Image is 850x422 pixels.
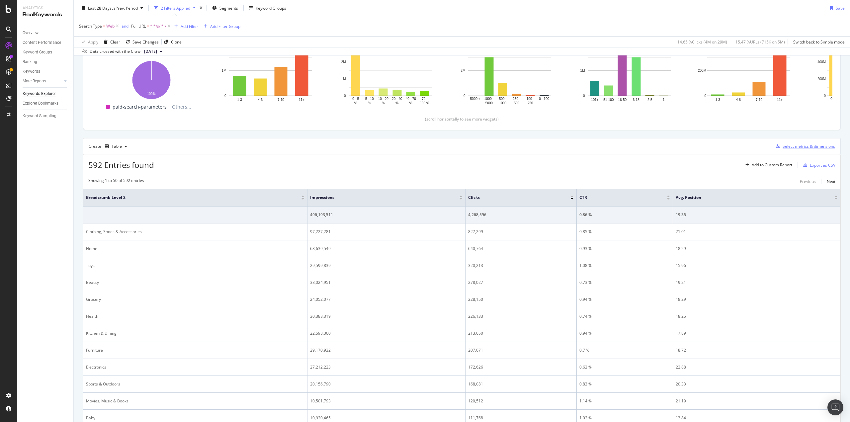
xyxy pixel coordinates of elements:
[86,398,304,404] div: Movies, Music & Books
[23,113,56,120] div: Keyword Sampling
[470,97,480,101] text: 5000 +
[579,195,657,201] span: CTR
[86,280,304,286] div: Beauty
[583,94,585,98] text: 0
[224,94,226,98] text: 0
[676,415,838,421] div: 13.84
[23,90,56,97] div: Keywords Explorer
[122,23,128,29] div: and
[123,37,159,47] button: Save Changes
[704,94,706,98] text: 0
[579,280,670,286] div: 0.73 %
[310,263,463,269] div: 29,599,839
[735,39,785,44] div: 15.47 % URLs ( 715K on 5M )
[382,101,385,105] text: %
[23,49,69,56] a: Keyword Groups
[141,47,165,55] button: [DATE]
[579,313,670,319] div: 0.74 %
[112,144,122,148] div: Table
[112,5,138,11] span: vs Prev. Period
[461,69,466,72] text: 2M
[110,39,120,44] div: Clear
[756,98,762,102] text: 7-10
[237,98,242,102] text: 1-3
[832,101,835,105] text: %
[86,347,304,353] div: Furniture
[676,398,838,404] div: 21.19
[676,280,838,286] div: 19.21
[468,398,574,404] div: 120,512
[79,37,98,47] button: Apply
[258,98,263,102] text: 4-6
[88,39,98,44] div: Apply
[528,101,533,105] text: 250
[810,162,835,168] div: Export as CSV
[579,330,670,336] div: 0.94 %
[88,178,144,186] div: Showing 1 to 50 of 592 entries
[579,398,670,404] div: 1.14 %
[23,5,68,11] div: Analytics
[827,3,845,13] button: Save
[773,142,835,150] button: Select metrics & dimensions
[591,98,599,102] text: 101+
[310,296,463,302] div: 24,052,077
[131,23,146,29] span: Full URL
[310,330,463,336] div: 22,598,300
[468,195,560,201] span: Clicks
[579,415,670,421] div: 1.02 %
[801,160,835,170] button: Export as CSV
[23,30,39,37] div: Overview
[676,330,838,336] div: 17.89
[23,39,61,46] div: Content Performance
[23,30,69,37] a: Overview
[23,49,52,56] div: Keyword Groups
[800,178,816,186] button: Previous
[499,101,507,105] text: 1000
[23,78,46,85] div: More Reports
[246,3,289,13] button: Keyword Groups
[210,23,240,29] div: Add Filter Group
[23,68,69,75] a: Keywords
[310,280,463,286] div: 38,024,951
[23,58,37,65] div: Ranking
[603,98,614,102] text: 51-100
[800,179,816,184] div: Previous
[86,229,304,235] div: Clothing, Shoes & Accessories
[101,37,120,47] button: Clear
[171,39,182,44] div: Clone
[579,347,670,353] div: 0.7 %
[210,3,241,13] button: Segments
[91,116,832,122] div: (scroll horizontally to see more widgets)
[579,263,670,269] div: 1.08 %
[338,42,442,106] svg: A chart.
[147,92,156,96] text: 100%
[677,39,727,44] div: 14.65 % Clicks ( 4M on 29M )
[817,77,826,81] text: 200M
[172,22,198,30] button: Add Filter
[378,97,389,101] text: 10 - 20
[99,57,203,100] svg: A chart.
[132,39,159,44] div: Save Changes
[736,98,741,102] text: 4-6
[539,97,550,101] text: 0 - 100
[169,103,194,111] span: Others...
[310,347,463,353] div: 29,170,932
[791,37,845,47] button: Switch back to Simple mode
[513,97,520,101] text: 250 -
[514,101,519,105] text: 500
[90,48,141,54] div: Data crossed with the Crawl
[468,280,574,286] div: 278,027
[79,3,146,13] button: Last 28 DaysvsPrev. Period
[468,212,574,218] div: 4,268,596
[341,77,346,81] text: 1M
[256,5,286,11] div: Keyword Groups
[86,313,304,319] div: Health
[23,39,69,46] a: Content Performance
[219,42,322,106] div: A chart.
[580,69,585,72] text: 1M
[777,98,783,102] text: 11+
[698,69,706,72] text: 200M
[676,296,838,302] div: 18.29
[468,296,574,302] div: 228,150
